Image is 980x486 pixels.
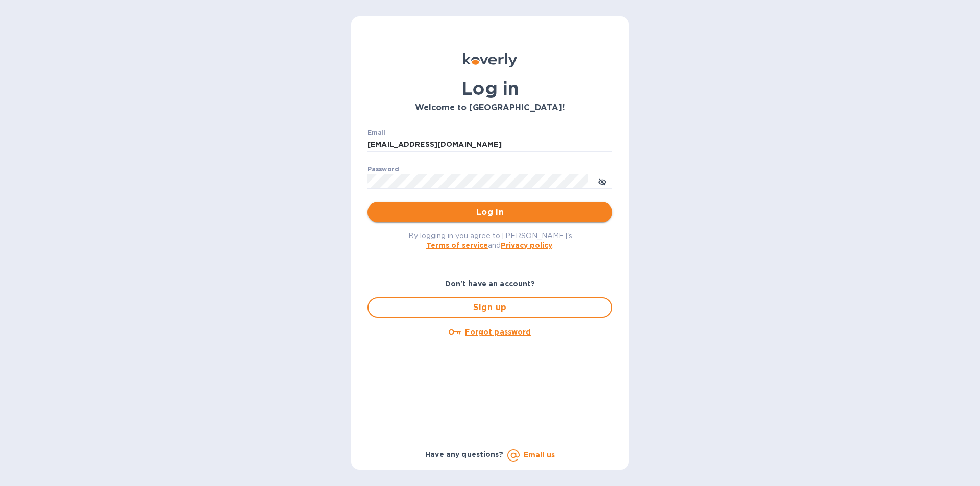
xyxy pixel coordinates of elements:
[463,53,517,67] img: Koverly
[465,328,531,336] u: Forgot password
[367,166,399,172] label: Password
[445,279,535,288] b: Don't have an account?
[367,137,612,152] input: Enter email address
[367,103,612,113] h3: Welcome to [GEOGRAPHIC_DATA]!
[367,202,612,222] button: Log in
[367,78,612,99] h1: Log in
[367,130,385,136] label: Email
[376,206,604,218] span: Log in
[592,171,612,191] button: toggle password visibility
[425,450,503,458] b: Have any questions?
[408,232,572,249] span: By logging in you agree to [PERSON_NAME]'s and .
[367,297,612,318] button: Sign up
[501,241,552,249] a: Privacy policy
[524,451,555,459] a: Email us
[426,241,488,249] a: Terms of service
[377,301,603,314] span: Sign up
